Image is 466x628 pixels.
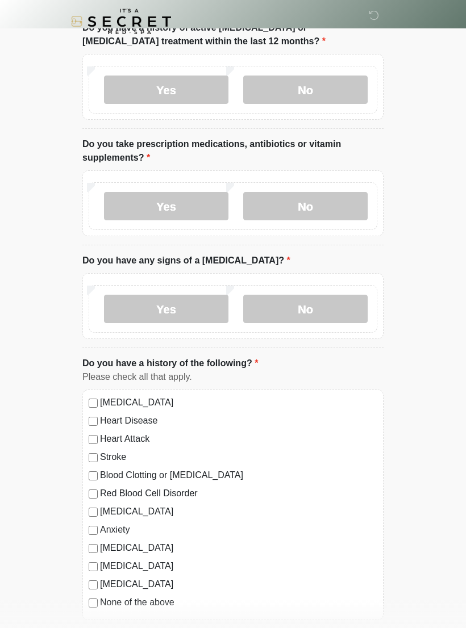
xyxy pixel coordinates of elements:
[82,137,384,165] label: Do you take prescription medications, antibiotics or vitamin supplements?
[89,417,98,426] input: Heart Disease
[243,295,368,323] label: No
[243,192,368,220] label: No
[104,295,228,323] label: Yes
[71,9,171,34] img: It's A Secret Med Spa Logo
[100,432,377,446] label: Heart Attack
[100,505,377,518] label: [MEDICAL_DATA]
[100,596,377,609] label: None of the above
[100,487,377,500] label: Red Blood Cell Disorder
[100,468,377,482] label: Blood Clotting or [MEDICAL_DATA]
[89,399,98,408] input: [MEDICAL_DATA]
[89,526,98,535] input: Anxiety
[104,76,228,104] label: Yes
[89,489,98,499] input: Red Blood Cell Disorder
[89,544,98,553] input: [MEDICAL_DATA]
[82,254,290,267] label: Do you have any signs of a [MEDICAL_DATA]?
[89,580,98,589] input: [MEDICAL_DATA]
[100,559,377,573] label: [MEDICAL_DATA]
[89,562,98,571] input: [MEDICAL_DATA]
[82,370,384,384] div: Please check all that apply.
[100,414,377,428] label: Heart Disease
[100,541,377,555] label: [MEDICAL_DATA]
[100,577,377,591] label: [MEDICAL_DATA]
[243,76,368,104] label: No
[82,357,258,370] label: Do you have a history of the following?
[89,453,98,462] input: Stroke
[89,471,98,480] input: Blood Clotting or [MEDICAL_DATA]
[104,192,228,220] label: Yes
[100,450,377,464] label: Stroke
[100,396,377,409] label: [MEDICAL_DATA]
[100,523,377,537] label: Anxiety
[89,508,98,517] input: [MEDICAL_DATA]
[89,435,98,444] input: Heart Attack
[89,598,98,608] input: None of the above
